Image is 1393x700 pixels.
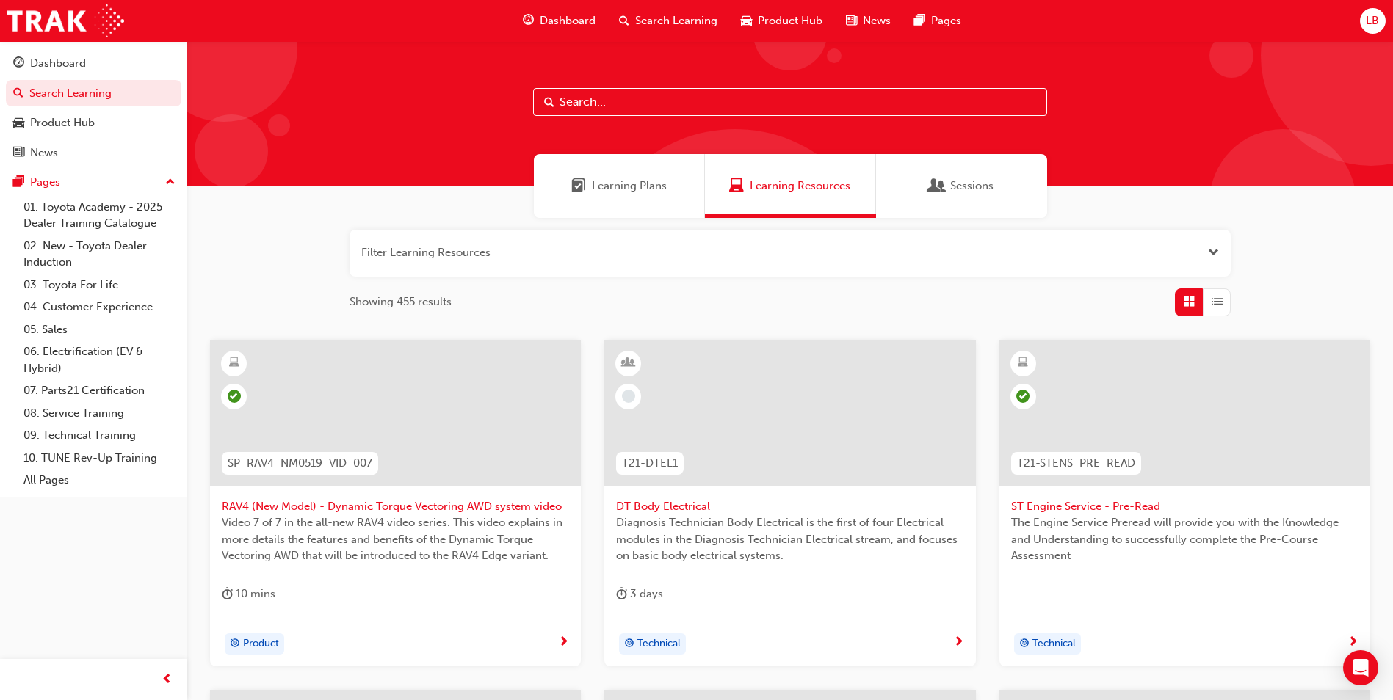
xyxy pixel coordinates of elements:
[350,294,452,310] span: Showing 455 results
[616,585,627,603] span: duration-icon
[534,154,705,218] a: Learning PlansLearning Plans
[750,178,850,194] span: Learning Resources
[619,12,629,30] span: search-icon
[165,173,176,192] span: up-icon
[18,402,181,425] a: 08. Service Training
[6,50,181,77] a: Dashboard
[18,235,181,274] a: 02. New - Toyota Dealer Induction
[540,12,596,29] span: Dashboard
[18,424,181,447] a: 09. Technical Training
[6,80,181,107] a: Search Learning
[914,12,925,30] span: pages-icon
[6,109,181,136] a: Product Hub
[7,4,124,37] img: Trak
[1347,636,1358,649] span: next-icon
[13,147,24,160] span: news-icon
[931,12,961,29] span: Pages
[228,390,241,403] span: learningRecordVerb_PASS-icon
[544,94,554,111] span: Search
[30,174,60,191] div: Pages
[616,514,963,564] span: Diagnosis Technician Body Electrical is the first of four Electrical modules in the Diagnosis Tec...
[741,12,752,30] span: car-icon
[758,12,822,29] span: Product Hub
[230,635,240,654] span: target-icon
[558,636,569,649] span: next-icon
[1343,650,1378,685] div: Open Intercom Messenger
[18,447,181,470] a: 10. TUNE Rev-Up Training
[592,178,667,194] span: Learning Plans
[229,354,239,373] span: learningResourceType_ELEARNING-icon
[222,514,569,564] span: Video 7 of 7 in the all-new RAV4 video series. This video explains in more details the features a...
[511,6,607,36] a: guage-iconDashboard
[834,6,902,36] a: news-iconNews
[13,176,24,189] span: pages-icon
[18,340,181,379] a: 06. Electrification (EV & Hybrid)
[1019,635,1030,654] span: target-icon
[6,139,181,167] a: News
[243,635,279,652] span: Product
[1184,294,1195,310] span: Grid
[902,6,973,36] a: pages-iconPages
[607,6,729,36] a: search-iconSearch Learning
[1011,514,1358,564] span: The Engine Service Preread will provide you with the Knowledge and Understanding to successfully ...
[30,114,95,131] div: Product Hub
[18,379,181,402] a: 07. Parts21 Certification
[635,12,717,29] span: Search Learning
[622,390,635,403] span: learningRecordVerb_NONE-icon
[1016,390,1030,403] span: learningRecordVerb_COMPLETE-icon
[1208,244,1219,261] button: Open the filter
[210,340,581,667] a: SP_RAV4_NM0519_VID_007RAV4 (New Model) - Dynamic Torque Vectoring AWD system videoVideo 7 of 7 in...
[622,455,678,472] span: T21-DTEL1
[623,354,634,373] span: learningResourceType_INSTRUCTOR_LED-icon
[222,585,233,603] span: duration-icon
[616,498,963,515] span: DT Body Electrical
[222,585,275,603] div: 10 mins
[953,636,964,649] span: next-icon
[637,635,681,652] span: Technical
[863,12,891,29] span: News
[604,340,975,667] a: T21-DTEL1DT Body ElectricalDiagnosis Technician Body Electrical is the first of four Electrical m...
[1011,498,1358,515] span: ST Engine Service - Pre-Read
[13,87,23,101] span: search-icon
[1032,635,1076,652] span: Technical
[876,154,1047,218] a: SessionsSessions
[6,169,181,196] button: Pages
[523,12,534,30] span: guage-icon
[228,455,372,472] span: SP_RAV4_NM0519_VID_007
[30,145,58,161] div: News
[624,635,634,654] span: target-icon
[18,274,181,296] a: 03. Toyota For Life
[571,178,586,194] span: Learning Plans
[705,154,876,218] a: Learning ResourcesLearning Resources
[18,469,181,492] a: All Pages
[222,498,569,515] span: RAV4 (New Model) - Dynamic Torque Vectoring AWD system video
[1366,12,1379,29] span: LB
[18,296,181,318] a: 04. Customer Experience
[930,178,944,194] span: Sessions
[729,178,744,194] span: Learning Resources
[533,88,1047,116] input: Search...
[999,340,1370,667] a: T21-STENS_PRE_READST Engine Service - Pre-ReadThe Engine Service Preread will provide you with th...
[846,12,857,30] span: news-icon
[1017,455,1135,472] span: T21-STENS_PRE_READ
[13,57,24,70] span: guage-icon
[950,178,994,194] span: Sessions
[616,585,663,603] div: 3 days
[6,47,181,169] button: DashboardSearch LearningProduct HubNews
[18,318,181,341] a: 05. Sales
[13,117,24,130] span: car-icon
[1212,294,1223,310] span: List
[729,6,834,36] a: car-iconProduct Hub
[18,196,181,235] a: 01. Toyota Academy - 2025 Dealer Training Catalogue
[1360,8,1386,34] button: LB
[1018,354,1028,373] span: learningResourceType_ELEARNING-icon
[30,55,86,72] div: Dashboard
[162,671,173,689] span: prev-icon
